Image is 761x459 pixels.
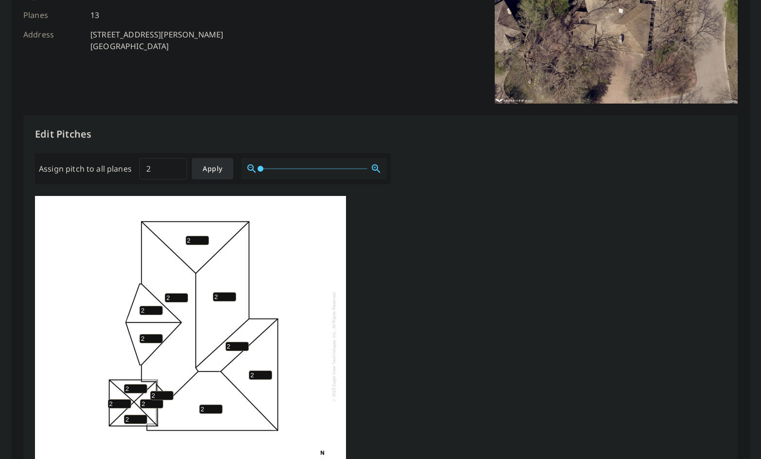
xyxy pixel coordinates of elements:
p: [STREET_ADDRESS][PERSON_NAME] [GEOGRAPHIC_DATA] [90,29,223,52]
p: Address [23,29,82,52]
span: Apply [200,163,225,175]
button: Apply [192,158,233,179]
p: 13 [90,9,99,21]
label: Assign pitch to all planes [39,163,132,175]
p: Edit Pitches [35,127,726,141]
p: Planes [23,9,82,21]
input: 00.0 [139,155,187,182]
